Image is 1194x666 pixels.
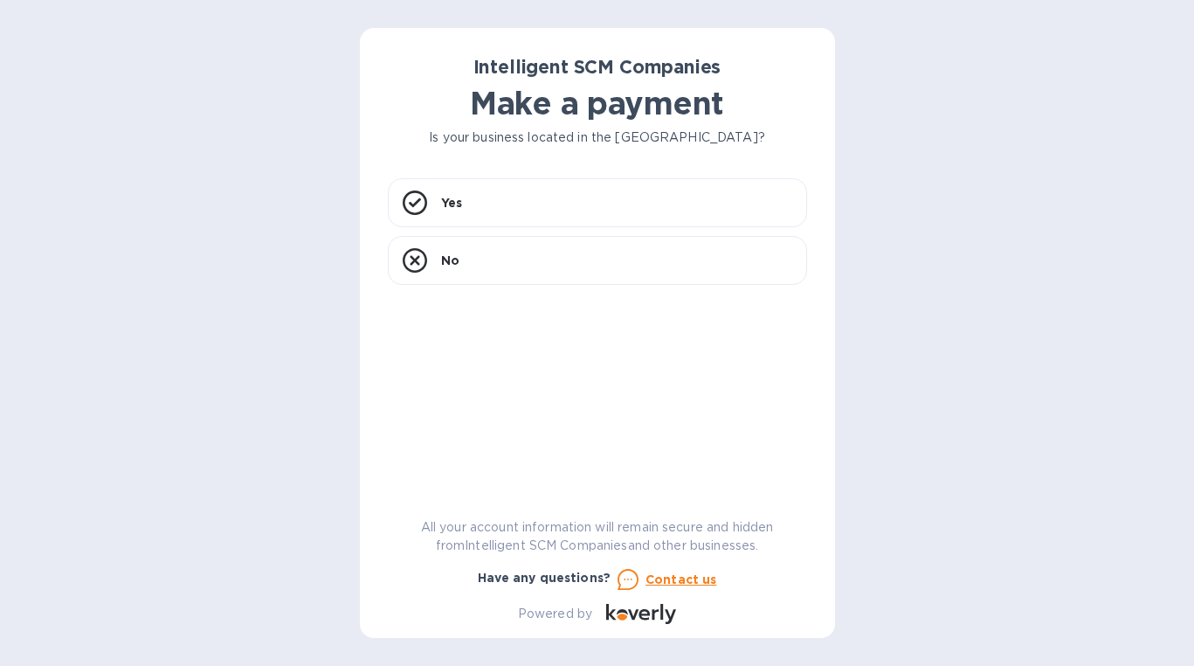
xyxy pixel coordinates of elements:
[388,128,807,147] p: Is your business located in the [GEOGRAPHIC_DATA]?
[478,571,611,585] b: Have any questions?
[441,194,462,212] p: Yes
[388,518,807,555] p: All your account information will remain secure and hidden from Intelligent SCM Companies and oth...
[441,252,459,269] p: No
[518,605,592,623] p: Powered by
[388,85,807,121] h1: Make a payment
[473,56,721,78] b: Intelligent SCM Companies
[645,572,717,586] u: Contact us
